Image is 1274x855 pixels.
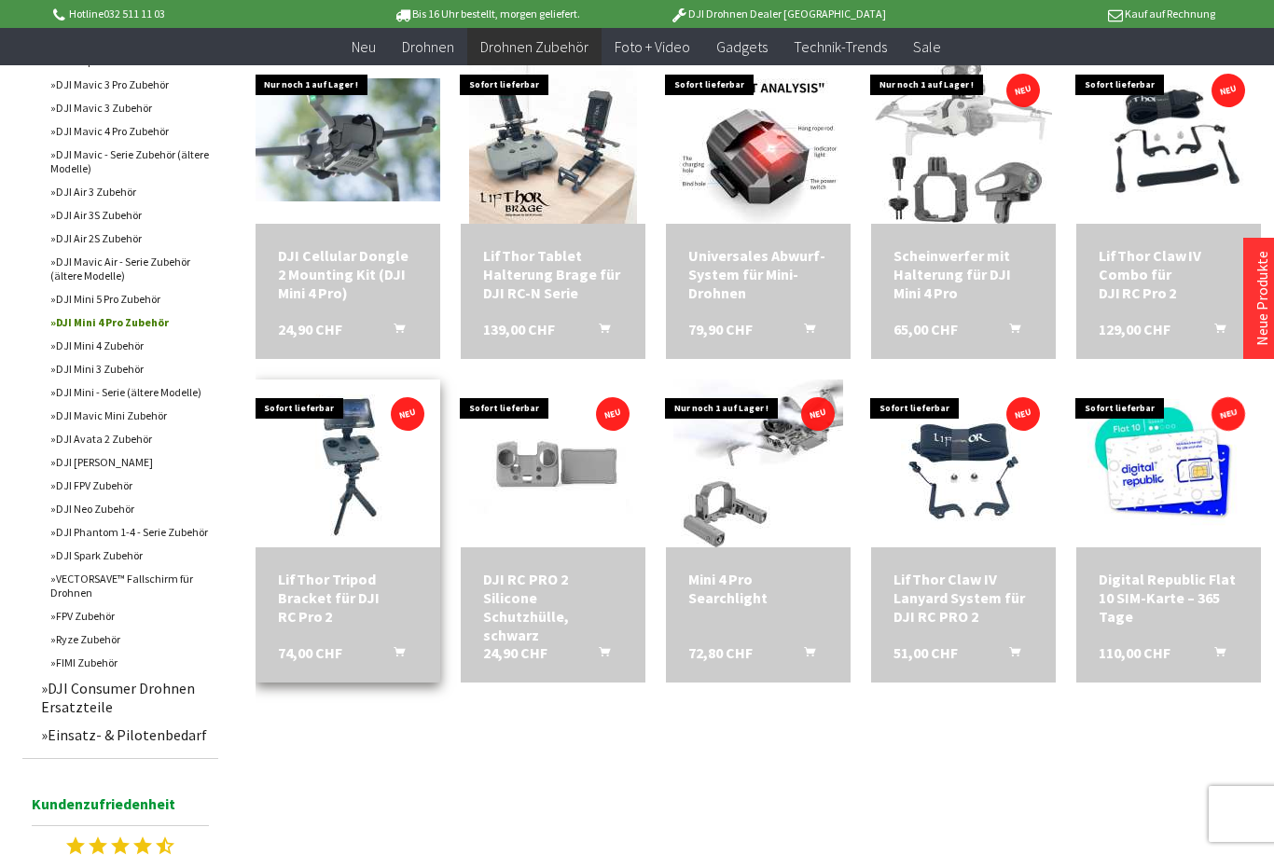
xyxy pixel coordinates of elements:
span: Sale [913,37,941,56]
img: Universales Abwurf-System für Mini-Drohnen [679,56,838,224]
span: Drohnen [402,37,454,56]
img: LifThor Tripod Bracket für DJI RC Pro 2 [285,379,411,547]
span: Gadgets [716,37,768,56]
a: Foto + Video [602,28,703,66]
a: Neue Produkte [1253,251,1271,346]
img: Scheinwerfer mit Halterung für DJI Mini 4 Pro [875,56,1052,224]
span: 24,90 CHF [278,320,342,338]
div: Scheinwerfer mit Halterung für DJI Mini 4 Pro [893,246,1033,302]
p: DJI Drohnen Dealer [GEOGRAPHIC_DATA] [632,3,923,25]
a: Digital Republic Flat 10 SIM-Karte – 365 Tage 110,00 CHF In den Warenkorb [1099,570,1239,626]
button: In den Warenkorb [987,320,1032,344]
a: DJI Mavic 4 Pro Zubehör [41,119,218,143]
span: 24,90 CHF [483,643,547,662]
img: DJI Cellular Dongle 2 Mounting Kit (DJI Mini 4 Pro) [256,78,440,201]
a: LifThor Tablet Halterung Brage für DJI RC-N Serie 139,00 CHF In den Warenkorb [483,246,623,302]
img: LifThor Claw IV Lanyard System für DJI RC PRO 2 [901,379,1027,547]
a: DJI Consumer Drohnen Ersatzteile [32,674,218,721]
img: DJI RC PRO 2 Silicone Schutzhülle, schwarz [469,379,637,547]
a: DJI Phantom 1-4 - Serie Zubehör [41,520,218,544]
a: DJI Mini 3 Zubehör [41,357,218,380]
button: In den Warenkorb [987,643,1032,668]
p: Hotline [49,3,340,25]
div: DJI RC PRO 2 Silicone Schutzhülle, schwarz [483,570,623,644]
div: LifThor Tablet Halterung Brage für DJI RC-N Serie [483,246,623,302]
p: Bis 16 Uhr bestellt, morgen geliefert. [340,3,631,25]
span: 74,00 CHF [278,643,342,662]
a: LifThor Tripod Bracket für DJI RC Pro 2 74,00 CHF In den Warenkorb [278,570,418,626]
div: Universales Abwurf-System für Mini-Drohnen [688,246,828,302]
button: In den Warenkorb [1192,320,1237,344]
div: Digital Republic Flat 10 SIM-Karte – 365 Tage [1099,570,1239,626]
a: Drohnen Zubehör [467,28,602,66]
img: LifThor Tablet Halterung Brage für DJI RC-N Serie [469,56,637,224]
img: Digital Republic Flat 10 SIM-Karte – 365 Tage [1076,399,1261,528]
div: Mini 4 Pro Searchlight [688,570,828,607]
a: 032 511 11 03 [104,7,165,21]
button: In den Warenkorb [782,320,826,344]
button: In den Warenkorb [371,320,416,344]
img: LifThor Claw IV Combo für DJI RC Pro 2 [1076,65,1261,215]
span: Kundenzufriedenheit [32,792,209,826]
a: DJI Spark Zubehör [41,544,218,567]
a: DJI Mavic - Serie Zubehör (ältere Modelle) [41,143,218,180]
button: In den Warenkorb [371,643,416,668]
span: 72,80 CHF [688,643,753,662]
a: DJI Air 3 Zubehör [41,180,218,203]
a: DJI Mini 5 Pro Zubehör [41,287,218,310]
a: LifThor Claw IV Combo für DJI RC Pro 2 129,00 CHF In den Warenkorb [1099,246,1239,302]
button: In den Warenkorb [1192,643,1237,668]
div: DJI Cellular Dongle 2 Mounting Kit (DJI Mini 4 Pro) [278,246,418,302]
a: DJI RC PRO 2 Silicone Schutzhülle, schwarz 24,90 CHF In den Warenkorb [483,570,623,644]
span: 110,00 CHF [1099,643,1170,662]
a: Gadgets [703,28,781,66]
button: In den Warenkorb [576,320,621,344]
button: In den Warenkorb [576,643,621,668]
a: Neu [339,28,389,66]
div: LifThor Claw IV Combo für DJI RC Pro 2 [1099,246,1239,302]
a: Universales Abwurf-System für Mini-Drohnen 79,90 CHF In den Warenkorb [688,246,828,302]
div: LifThor Tripod Bracket für DJI RC Pro 2 [278,570,418,626]
a: FIMI Zubehör [41,651,218,674]
a: DJI Air 2S Zubehör [41,227,218,250]
a: FPV Zubehör [41,604,218,627]
span: Foto + Video [615,37,690,56]
span: 51,00 CHF [893,643,958,662]
a: DJI [PERSON_NAME] [41,450,218,474]
a: DJI Mini - Serie (ältere Modelle) [41,380,218,404]
span: Drohnen Zubehör [480,37,589,56]
a: VECTORSAVE™ Fallschirm für Drohnen [41,567,218,604]
a: DJI Avata 2 Zubehör [41,427,218,450]
span: 129,00 CHF [1099,320,1170,338]
a: LifThor Claw IV Lanyard System für DJI RC PRO 2 51,00 CHF In den Warenkorb [893,570,1033,626]
a: DJI Mavic 3 Pro Zubehör [41,73,218,96]
span: Neu [352,37,376,56]
p: Kauf auf Rechnung [923,3,1214,25]
span: 65,00 CHF [893,320,958,338]
a: DJI FPV Zubehör [41,474,218,497]
a: Drohnen [389,28,467,66]
a: DJI Neo Zubehör [41,497,218,520]
a: Sale [900,28,954,66]
span: Technik-Trends [794,37,887,56]
button: In den Warenkorb [782,643,826,668]
span: 79,90 CHF [688,320,753,338]
a: Einsatz- & Pilotenbedarf [32,721,218,749]
a: DJI Mini 4 Zubehör [41,334,218,357]
a: DJI Mini 4 Pro Zubehör [41,310,218,334]
a: DJI Mavic 3 Zubehör [41,96,218,119]
a: Ryze Zubehör [41,627,218,651]
a: Technik-Trends [781,28,900,66]
span: 139,00 CHF [483,320,555,338]
a: Mini 4 Pro Searchlight 72,80 CHF In den Warenkorb [688,570,828,607]
a: Scheinwerfer mit Halterung für DJI Mini 4 Pro 65,00 CHF In den Warenkorb [893,246,1033,302]
div: LifThor Claw IV Lanyard System für DJI RC PRO 2 [893,570,1033,626]
img: Mini 4 Pro Searchlight [673,379,843,547]
a: DJI Mavic Air - Serie Zubehör (ältere Modelle) [41,250,218,287]
a: DJI Cellular Dongle 2 Mounting Kit (DJI Mini 4 Pro) 24,90 CHF In den Warenkorb [278,246,418,302]
a: DJI Air 3S Zubehör [41,203,218,227]
a: DJI Mavic Mini Zubehör [41,404,218,427]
